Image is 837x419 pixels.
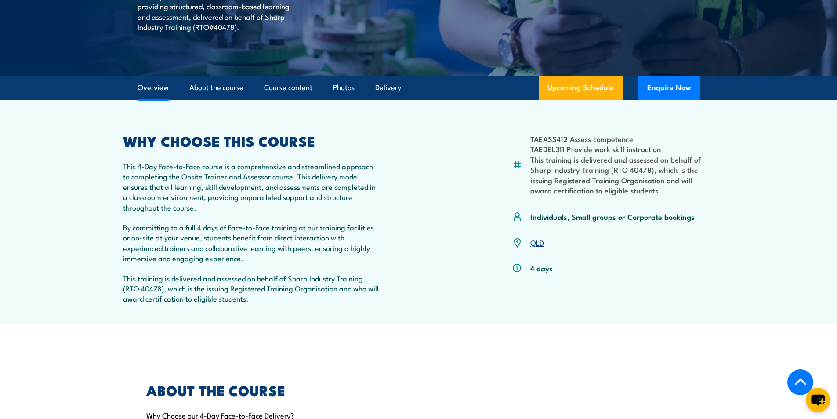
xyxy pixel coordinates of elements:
[530,263,553,273] p: 4 days
[333,76,355,99] a: Photos
[189,76,243,99] a: About the course
[123,161,380,212] p: This 4-Day Face-to-Face course is a comprehensive and streamlined approach to completing the Onsi...
[530,134,714,144] li: TAEASS412 Assess competence
[123,135,380,147] h2: WHY CHOOSE THIS COURSE
[539,76,623,100] a: Upcoming Schedule
[530,237,544,248] a: QLD
[264,76,312,99] a: Course content
[530,211,695,222] p: Individuals, Small groups or Corporate bookings
[146,384,378,396] h2: ABOUT THE COURSE
[123,273,380,304] p: This training is delivered and assessed on behalf of Sharp Industry Training (RTO 40478), which i...
[375,76,401,99] a: Delivery
[638,76,700,100] button: Enquire Now
[806,388,830,412] button: chat-button
[138,76,169,99] a: Overview
[530,154,714,196] li: This training is delivered and assessed on behalf of Sharp Industry Training (RTO 40478), which i...
[530,144,714,154] li: TAEDEL311 Provide work skill instruction
[123,222,380,263] p: By committing to a full 4 days of Face-to-Face training at our training facilities or on-site at ...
